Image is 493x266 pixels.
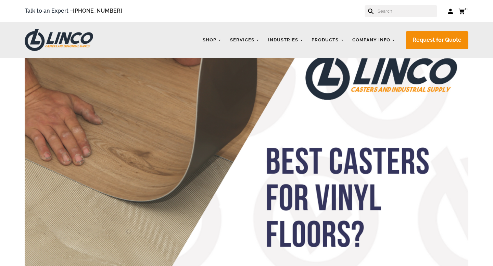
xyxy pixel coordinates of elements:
[227,34,263,47] a: Services
[349,34,399,47] a: Company Info
[25,6,122,16] span: Talk to an Expert –
[308,34,347,47] a: Products
[265,34,307,47] a: Industries
[25,29,93,51] img: LINCO CASTERS & INDUSTRIAL SUPPLY
[199,34,225,47] a: Shop
[458,7,468,15] a: 0
[465,6,468,11] span: 0
[377,5,437,17] input: Search
[406,31,468,49] a: Request for Quote
[447,8,453,15] a: Log in
[73,8,122,14] a: [PHONE_NUMBER]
